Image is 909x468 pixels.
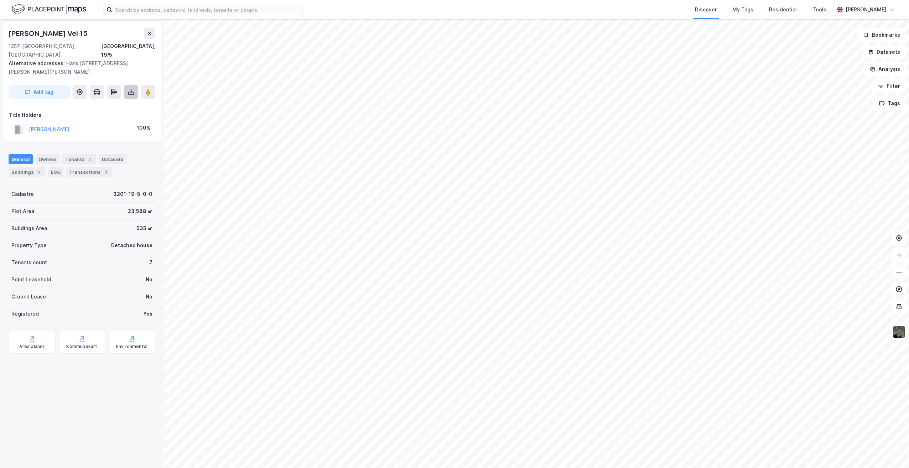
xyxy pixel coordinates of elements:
div: Datasets [99,154,126,164]
div: 535 ㎡ [136,224,152,233]
span: Alternative addresses: [9,60,66,66]
div: 6 [35,168,42,176]
div: Plot Area [11,207,34,215]
div: 1357, [GEOGRAPHIC_DATA], [GEOGRAPHIC_DATA] [9,42,101,59]
div: [GEOGRAPHIC_DATA], 19/5 [101,42,155,59]
div: 7 [149,258,152,267]
div: Point Leasehold [11,275,51,284]
div: 3 [102,168,109,176]
div: 23,588 ㎡ [128,207,152,215]
div: Arealplaner [19,344,45,349]
div: Tools [812,5,826,14]
div: Detached house [111,241,152,250]
div: Tenants count [11,258,47,267]
button: Bookmarks [857,28,906,42]
div: Residential [769,5,797,14]
iframe: Chat Widget [873,434,909,468]
div: Hans [STREET_ADDRESS][PERSON_NAME][PERSON_NAME] [9,59,150,76]
div: 7 [86,156,93,163]
div: 3201-19-5-0-0 [113,190,152,198]
div: No [146,275,152,284]
div: Title Holders [9,111,155,119]
div: Ground Lease [11,292,46,301]
img: logo.f888ab2527a4732fd821a326f86c7f29.svg [11,3,86,16]
div: No [146,292,152,301]
button: Datasets [862,45,906,59]
div: Kommunekart [66,344,97,349]
div: General [9,154,33,164]
button: Analysis [864,62,906,76]
div: Registered [11,310,39,318]
div: Environmental [116,344,148,349]
div: 100% [137,124,151,132]
div: Tenants [62,154,96,164]
input: Search by address, cadastre, landlords, tenants or people [112,4,302,15]
div: Transactions [66,167,112,177]
img: 9k= [892,325,906,339]
div: Yes [143,310,152,318]
div: ESG [48,167,63,177]
div: Property Type [11,241,47,250]
div: Owners [36,154,59,164]
div: Buildings Area [11,224,47,233]
div: My Tags [732,5,753,14]
div: Buildings [9,167,45,177]
button: Add tag [9,85,70,99]
div: Discover [695,5,717,14]
div: Cadastre [11,190,34,198]
div: [PERSON_NAME] Vei 15 [9,28,89,39]
button: Filter [872,79,906,93]
div: [PERSON_NAME] [846,5,886,14]
button: Tags [873,96,906,110]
